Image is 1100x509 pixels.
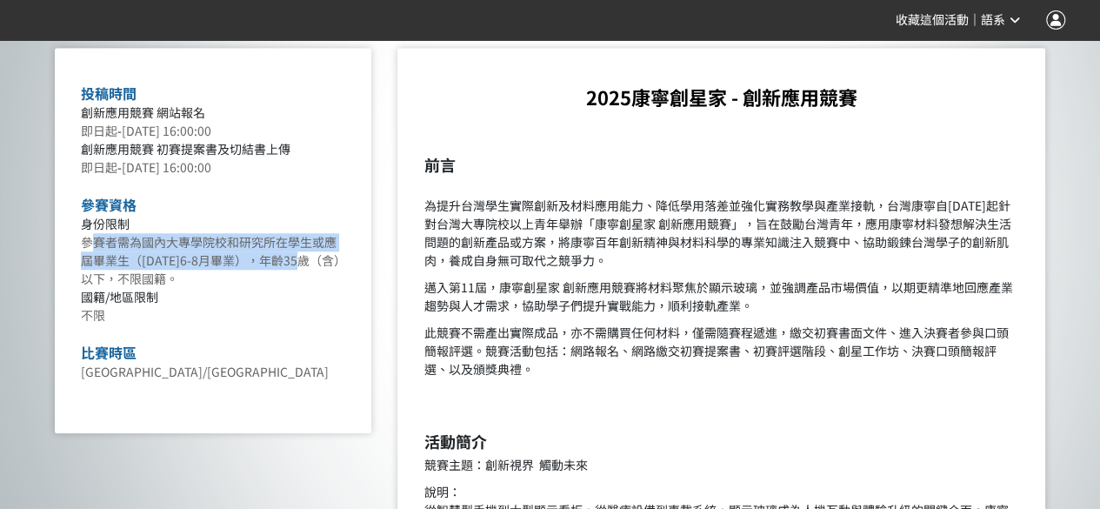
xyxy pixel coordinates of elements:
[122,122,211,139] span: [DATE] 16:00:00
[81,83,137,104] span: 投稿時間
[423,178,1019,270] p: 為提升台灣學生實際創新及材料應用能力、降低學用落差並強化實務教學與產業接軌，台灣康寧自[DATE]起針對台灣大專院校以上青年舉辦「康寧創星家 創新應用競賽」，旨在鼓勵台灣青年，應用康寧材料發想解...
[81,233,346,287] span: 參賽者需為國內大專學院校和研究所在學生或應屆畢業生（[DATE]6-8月畢業），年齡35歲（含）以下，不限國籍。
[81,342,137,363] span: 比賽時區
[81,122,117,139] span: 即日起
[81,104,205,121] span: 創新應用競賽 網站報名
[981,13,1005,27] span: 語系
[81,306,105,324] span: 不限
[423,153,455,176] strong: 前言
[586,83,857,111] strong: 2025康寧創星家 - 創新應用競賽
[81,363,329,380] span: [GEOGRAPHIC_DATA]/[GEOGRAPHIC_DATA]
[81,288,158,305] span: 國籍/地區限制
[423,456,1019,474] p: 競賽主題：創新視界 觸動未來
[81,215,130,232] span: 身份限制
[81,140,290,157] span: 創新應用競賽 初賽提案書及切結書上傳
[423,430,486,452] strong: 活動簡介
[423,324,1019,378] p: 此競賽不需產出實際成品，亦不需購買任何材料，僅需隨賽程遞進，繳交初賽書面文件、進入決賽者參與口頭簡報評選。競賽活動包括：網路報名、網路繳交初賽提案書、初賽評選階段、創星工作坊、決賽口頭簡報評選、...
[117,158,122,176] span: -
[969,11,981,30] span: ｜
[122,158,211,176] span: [DATE] 16:00:00
[423,278,1019,315] p: 邁入第11屆，康寧創星家 創新應用競賽將材料聚焦於顯示玻璃，並強調產品市場價值，以期更精準地回應產業趨勢與人才需求，協助學子們提升實戰能力，順利接軌產業。
[896,13,969,27] span: 收藏這個活動
[117,122,122,139] span: -
[81,194,137,215] span: 參賽資格
[81,158,117,176] span: 即日起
